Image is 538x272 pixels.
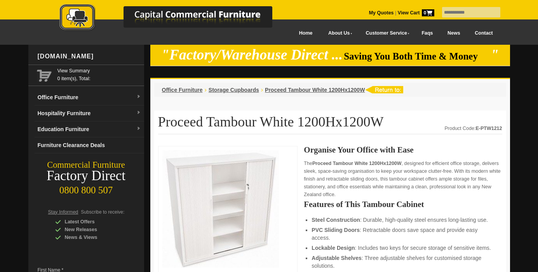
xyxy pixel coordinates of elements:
[265,87,365,93] a: Proceed Tambour White 1200Hx1200W
[81,209,124,215] span: Subscribe to receive:
[55,233,129,241] div: News & Views
[304,146,502,154] h2: Organise Your Office with Ease
[312,217,360,223] strong: Steel Construction
[344,51,489,61] span: Saving You Both Time & Money
[467,25,500,42] a: Contact
[28,181,144,196] div: 0800 800 507
[161,47,343,63] em: "Factory/Warehouse Direct ...
[136,95,141,99] img: dropdown
[38,4,310,35] a: Capital Commercial Furniture Logo
[28,170,144,181] div: Factory Direct
[312,245,355,251] strong: Lockable Design
[136,126,141,131] img: dropdown
[304,200,502,208] h2: Features of This Tambour Cabinet
[57,67,141,81] span: 0 item(s), Total:
[312,216,494,224] li: : Durable, high-quality steel ensures long-lasting use.
[312,227,360,233] strong: PVC Sliding Doors
[261,86,263,94] li: ›
[136,111,141,115] img: dropdown
[475,126,502,131] strong: E-PTW1212
[55,218,129,226] div: Latest Offers
[422,9,434,16] span: 0
[396,10,434,16] a: View Cart0
[398,10,434,16] strong: View Cart
[320,25,357,42] a: About Us
[35,45,144,68] div: [DOMAIN_NAME]
[369,10,394,16] a: My Quotes
[28,160,144,170] div: Commercial Furniture
[35,121,144,137] a: Education Furnituredropdown
[304,160,502,198] p: The , designed for efficient office storage, delivers sleek, space-saving organisation to keep yo...
[414,25,440,42] a: Faqs
[162,87,203,93] a: Office Furniture
[491,47,499,63] em: "
[312,161,402,166] strong: Proceed Tambour White 1200Hx1200W
[444,125,502,132] div: Product Code:
[57,67,141,75] a: View Summary
[38,4,310,32] img: Capital Commercial Furniture Logo
[312,254,494,270] li: : Three adjustable shelves for customised storage solutions.
[440,25,467,42] a: News
[205,86,207,94] li: ›
[162,150,279,268] img: Proceed Tambour White 1200Hx1200W, durable steel, lockable, for professional office storage.
[158,114,502,134] h1: Proceed Tambour White 1200Hx1200W
[48,209,78,215] span: Stay Informed
[35,89,144,105] a: Office Furnituredropdown
[357,25,414,42] a: Customer Service
[365,86,403,93] img: return to
[55,226,129,233] div: New Releases
[35,105,144,121] a: Hospitality Furnituredropdown
[35,137,144,153] a: Furniture Clearance Deals
[312,244,494,252] li: : Includes two keys for secure storage of sensitive items.
[312,226,494,242] li: : Retractable doors save space and provide easy access.
[209,87,259,93] a: Storage Cupboards
[312,255,361,261] strong: Adjustable Shelves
